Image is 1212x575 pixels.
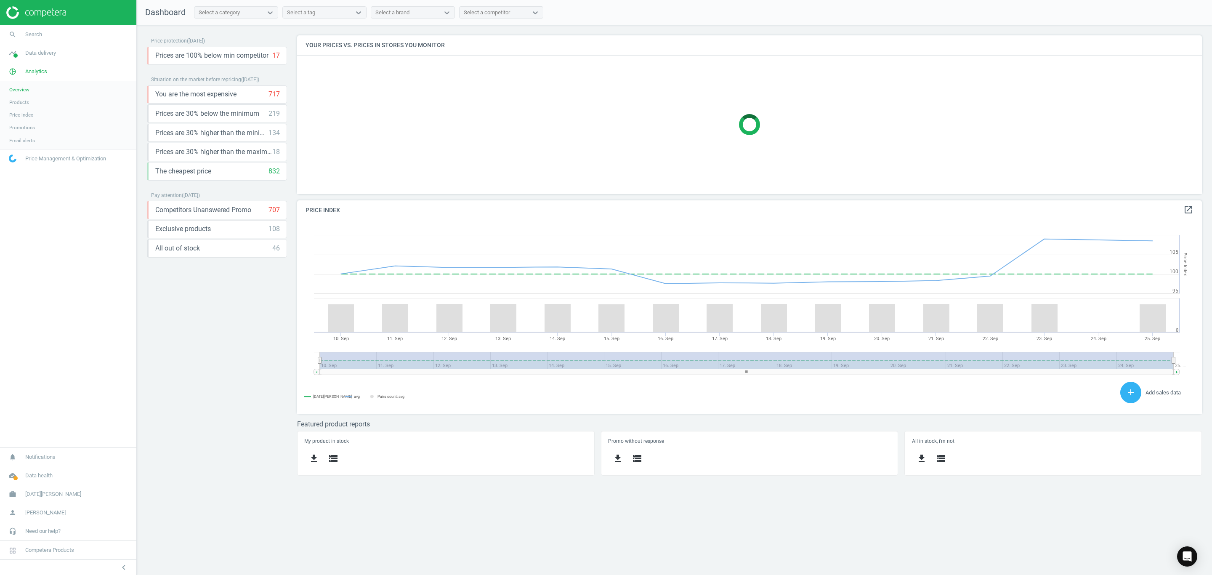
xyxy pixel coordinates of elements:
[113,562,134,573] button: chevron_left
[155,147,272,157] span: Prices are 30% higher than the maximal
[608,438,891,444] h5: Promo without response
[766,336,781,341] tspan: 18. Sep
[155,244,200,253] span: All out of stock
[9,112,33,118] span: Price index
[155,224,211,234] span: Exclusive products
[155,109,259,118] span: Prices are 30% below the minimum
[495,336,511,341] tspan: 13. Sep
[912,438,1195,444] h5: All in stock, i'm not
[1037,336,1052,341] tspan: 23. Sep
[1126,387,1136,397] i: add
[604,336,619,341] tspan: 15. Sep
[983,336,998,341] tspan: 22. Sep
[1169,249,1178,255] text: 105
[272,147,280,157] div: 18
[550,336,565,341] tspan: 14. Sep
[658,336,673,341] tspan: 16. Sep
[268,109,280,118] div: 219
[328,453,338,463] i: storage
[25,472,53,479] span: Data health
[155,51,268,60] span: Prices are 100% below min competitor
[632,453,642,463] i: storage
[151,77,241,83] span: Situation on the market before repricing
[5,27,21,43] i: search
[333,336,349,341] tspan: 10. Sep
[313,395,352,399] tspan: [DATE][PERSON_NAME]
[199,9,240,16] div: Select a category
[931,449,951,469] button: storage
[155,90,237,99] span: You are the most expensive
[5,523,21,539] i: headset_mic
[1183,253,1188,276] tspan: Price Index
[627,449,647,469] button: storage
[268,128,280,138] div: 134
[241,77,259,83] span: ( [DATE] )
[25,155,106,162] span: Price Management & Optimization
[1120,382,1141,403] button: add
[5,45,21,61] i: timeline
[387,336,403,341] tspan: 11. Sep
[375,9,409,16] div: Select a brand
[268,205,280,215] div: 707
[1146,389,1181,396] span: Add sales data
[287,9,315,16] div: Select a tag
[712,336,728,341] tspan: 17. Sep
[917,453,927,463] i: get_app
[441,336,457,341] tspan: 12. Sep
[1176,327,1178,333] text: 0
[268,224,280,234] div: 108
[1169,269,1178,274] text: 100
[119,562,129,572] i: chevron_left
[1177,546,1197,567] div: Open Intercom Messenger
[25,49,56,57] span: Data delivery
[9,137,35,144] span: Email alerts
[272,51,280,60] div: 17
[1183,205,1193,216] a: open_in_new
[268,90,280,99] div: 717
[155,205,251,215] span: Competitors Unanswered Promo
[5,505,21,521] i: person
[5,64,21,80] i: pie_chart_outlined
[464,9,510,16] div: Select a competitor
[9,124,35,131] span: Promotions
[25,546,74,554] span: Competera Products
[820,336,836,341] tspan: 19. Sep
[912,449,931,469] button: get_app
[268,167,280,176] div: 832
[297,420,1202,428] h3: Featured product reports
[9,154,16,162] img: wGWNvw8QSZomAAAAABJRU5ErkJggg==
[928,336,944,341] tspan: 21. Sep
[1172,288,1178,294] text: 95
[304,438,587,444] h5: My product in stock
[6,6,66,19] img: ajHJNr6hYgQAAAAASUVORK5CYII=
[309,453,319,463] i: get_app
[297,200,1202,220] h4: Price Index
[297,35,1202,55] h4: Your prices vs. prices in stores you monitor
[25,509,66,516] span: [PERSON_NAME]
[187,38,205,44] span: ( [DATE] )
[5,468,21,484] i: cloud_done
[324,449,343,469] button: storage
[9,99,29,106] span: Products
[936,453,946,463] i: storage
[613,453,623,463] i: get_app
[25,68,47,75] span: Analytics
[151,38,187,44] span: Price protection
[5,449,21,465] i: notifications
[151,192,182,198] span: Pay attention
[155,167,211,176] span: The cheapest price
[25,490,81,498] span: [DATE][PERSON_NAME]
[1091,336,1106,341] tspan: 24. Sep
[5,486,21,502] i: work
[272,244,280,253] div: 46
[608,449,627,469] button: get_app
[155,128,268,138] span: Prices are 30% higher than the minimum
[377,394,404,399] tspan: Pairs count: avg
[25,527,61,535] span: Need our help?
[304,449,324,469] button: get_app
[25,453,56,461] span: Notifications
[354,394,360,399] tspan: avg
[1175,363,1185,368] tspan: 25. …
[145,7,186,17] span: Dashboard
